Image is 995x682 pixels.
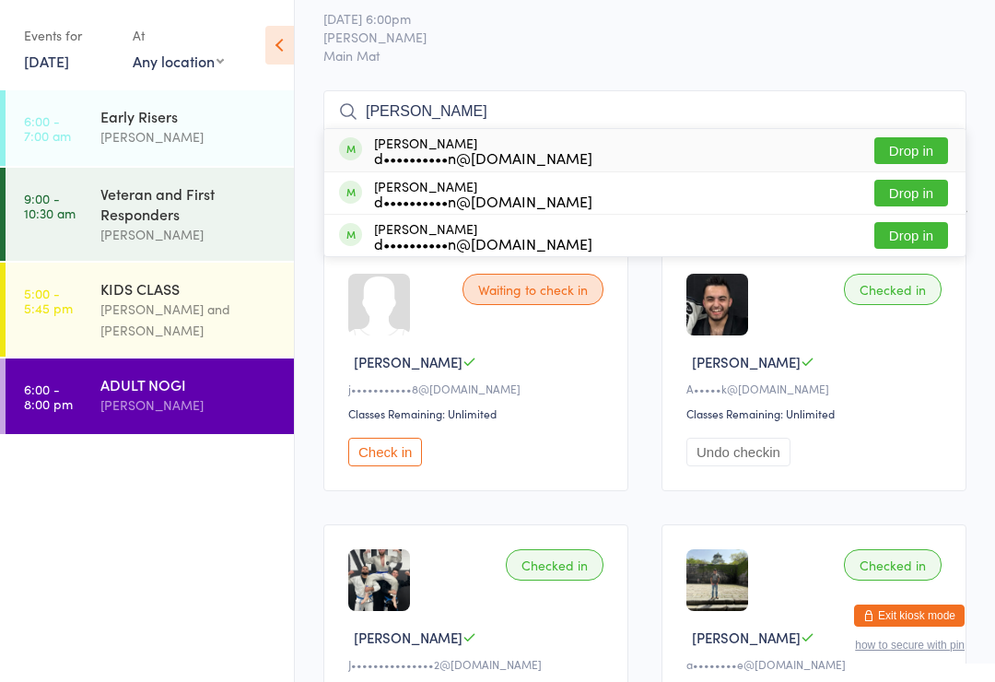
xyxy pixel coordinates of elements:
[506,549,603,581] div: Checked in
[100,394,278,416] div: [PERSON_NAME]
[462,274,603,305] div: Waiting to check in
[24,286,73,315] time: 5:00 - 5:45 pm
[348,406,609,421] div: Classes Remaining: Unlimited
[24,20,114,51] div: Events for
[348,381,609,396] div: j•••••••••••8@[DOMAIN_NAME]
[686,381,947,396] div: A•••••k@[DOMAIN_NAME]
[100,106,278,126] div: Early Risers
[6,263,294,357] a: 5:00 -5:45 pmKIDS CLASS[PERSON_NAME] and [PERSON_NAME]
[348,549,410,611] img: image1727394947.png
[855,639,965,652] button: how to secure with pin
[348,438,422,466] button: Check in
[692,628,801,647] span: [PERSON_NAME]
[100,299,278,341] div: [PERSON_NAME] and [PERSON_NAME]
[100,278,278,299] div: KIDS CLASS
[374,179,592,208] div: [PERSON_NAME]
[874,137,948,164] button: Drop in
[354,628,462,647] span: [PERSON_NAME]
[686,274,748,335] img: image1732777695.png
[874,180,948,206] button: Drop in
[374,135,592,165] div: [PERSON_NAME]
[323,28,938,46] span: [PERSON_NAME]
[133,20,224,51] div: At
[6,168,294,261] a: 9:00 -10:30 amVeteran and First Responders[PERSON_NAME]
[24,113,71,143] time: 6:00 - 7:00 am
[24,51,69,71] a: [DATE]
[374,236,592,251] div: d••••••••••n@[DOMAIN_NAME]
[874,222,948,249] button: Drop in
[374,194,592,208] div: d••••••••••n@[DOMAIN_NAME]
[100,224,278,245] div: [PERSON_NAME]
[100,126,278,147] div: [PERSON_NAME]
[354,352,462,371] span: [PERSON_NAME]
[6,90,294,166] a: 6:00 -7:00 amEarly Risers[PERSON_NAME]
[374,221,592,251] div: [PERSON_NAME]
[100,183,278,224] div: Veteran and First Responders
[374,150,592,165] div: d••••••••••n@[DOMAIN_NAME]
[323,90,966,133] input: Search
[844,549,942,581] div: Checked in
[24,382,73,411] time: 6:00 - 8:00 pm
[692,352,801,371] span: [PERSON_NAME]
[844,274,942,305] div: Checked in
[854,605,965,627] button: Exit kiosk mode
[348,656,609,672] div: J•••••••••••••••2@[DOMAIN_NAME]
[686,549,748,611] img: image1728845973.png
[24,191,76,220] time: 9:00 - 10:30 am
[6,359,294,434] a: 6:00 -8:00 pmADULT NOGI[PERSON_NAME]
[100,374,278,394] div: ADULT NOGI
[133,51,224,71] div: Any location
[323,46,966,65] span: Main Mat
[686,406,947,421] div: Classes Remaining: Unlimited
[323,9,938,28] span: [DATE] 6:00pm
[686,656,947,672] div: a••••••••e@[DOMAIN_NAME]
[686,438,790,466] button: Undo checkin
